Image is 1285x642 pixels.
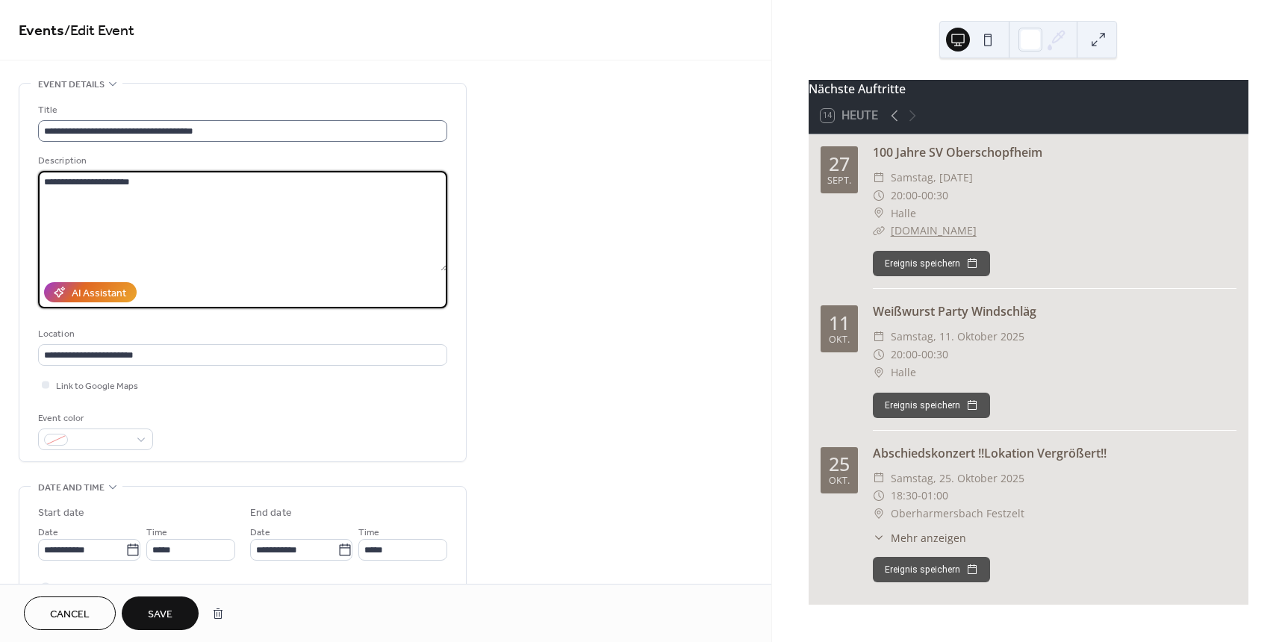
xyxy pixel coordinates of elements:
span: 00:30 [921,346,948,364]
a: Events [19,16,64,46]
div: ​ [873,487,885,505]
span: Oberharmersbach Festzelt [891,505,1024,523]
span: Time [358,525,379,540]
span: 00:30 [921,187,948,205]
a: 100 Jahre SV Oberschopfheim [873,144,1042,160]
div: Title [38,102,444,118]
span: Mehr anzeigen [891,530,966,546]
div: End date [250,505,292,521]
span: Date [250,525,270,540]
div: ​ [873,169,885,187]
div: Start date [38,505,84,521]
div: Event color [38,411,150,426]
span: 01:00 [921,487,948,505]
span: Save [148,607,172,623]
span: - [918,487,921,505]
button: Save [122,596,199,630]
span: Samstag, 11. Oktober 2025 [891,328,1024,346]
span: - [918,187,921,205]
span: - [918,346,921,364]
div: 11 [829,314,850,332]
button: Ereignis speichern [873,393,990,418]
span: 18:30 [891,487,918,505]
button: AI Assistant [44,282,137,302]
div: ​ [873,205,885,222]
a: [DOMAIN_NAME] [891,223,977,237]
div: Okt. [829,476,850,486]
div: 25 [829,455,850,473]
div: Description [38,153,444,169]
span: 20:00 [891,187,918,205]
div: AI Assistant [72,286,126,302]
span: Halle [891,205,916,222]
div: Weißwurst Party Windschläg [873,302,1236,320]
div: Sept. [827,176,851,186]
div: Okt. [829,335,850,345]
div: Abschiedskonzert !!Lokation Vergrößert!! [873,444,1236,462]
div: Nächste Auftritte [809,80,1248,98]
div: 27 [829,155,850,173]
div: ​ [873,364,885,381]
span: Samstag, 25. Oktober 2025 [891,470,1024,487]
div: ​ [873,222,885,240]
button: Ereignis speichern [873,557,990,582]
span: Time [146,525,167,540]
span: Event details [38,77,105,93]
div: Location [38,326,444,342]
span: / Edit Event [64,16,134,46]
button: Ereignis speichern [873,251,990,276]
button: Cancel [24,596,116,630]
div: ​ [873,346,885,364]
div: ​ [873,530,885,546]
span: All day [56,580,82,596]
span: Date [38,525,58,540]
span: Halle [891,364,916,381]
span: 20:00 [891,346,918,364]
div: ​ [873,505,885,523]
span: Date and time [38,480,105,496]
span: Link to Google Maps [56,378,138,394]
button: ​Mehr anzeigen [873,530,966,546]
div: ​ [873,187,885,205]
span: Cancel [50,607,90,623]
span: Samstag, [DATE] [891,169,973,187]
div: ​ [873,470,885,487]
div: ​ [873,328,885,346]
